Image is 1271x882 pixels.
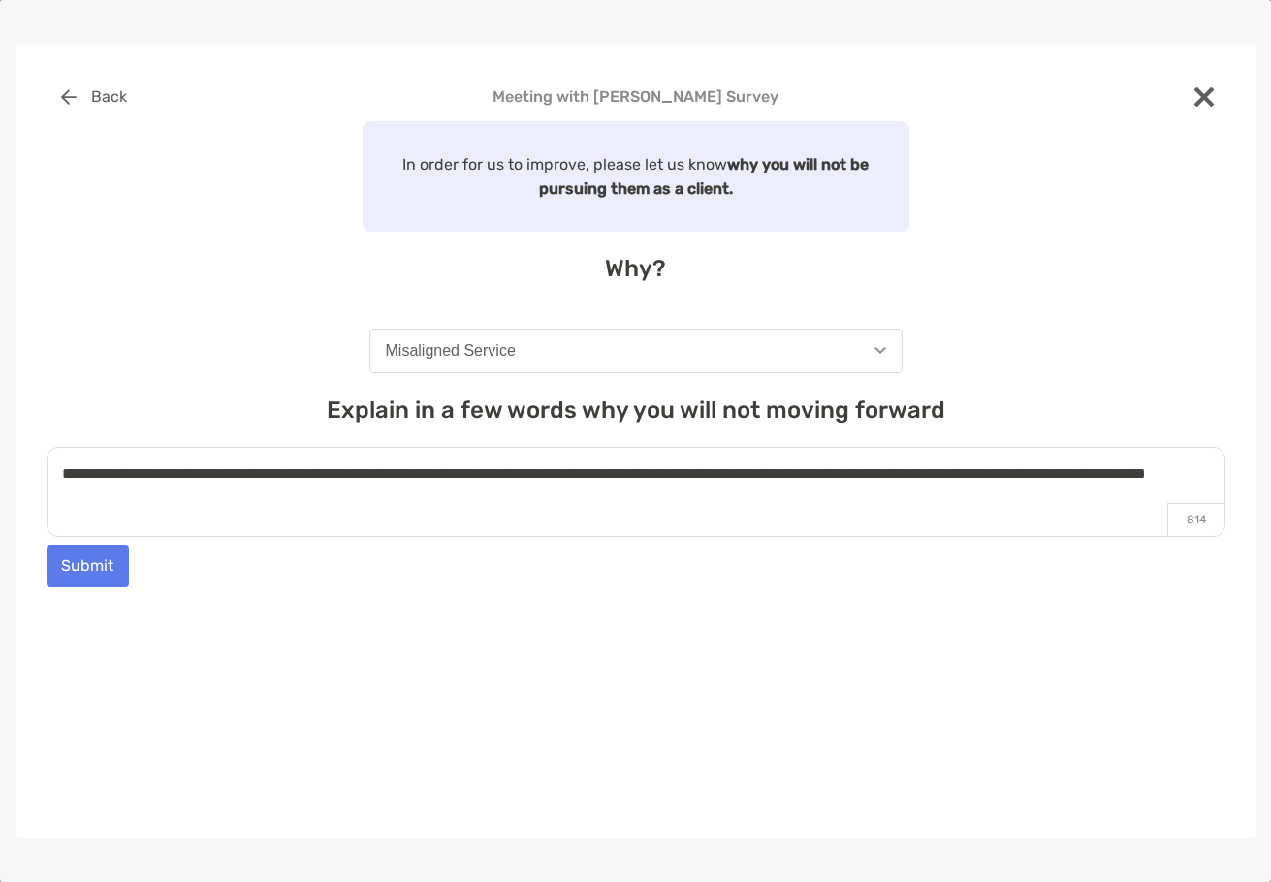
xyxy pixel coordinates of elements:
[47,396,1225,424] h4: Explain in a few words why you will not moving forward
[374,152,898,201] p: In order for us to improve, please let us know
[61,89,77,105] img: button icon
[874,347,886,354] img: Open dropdown arrow
[47,255,1225,282] h4: Why?
[386,342,516,360] div: Misaligned Service
[47,545,129,587] button: Submit
[369,329,903,373] button: Misaligned Service
[1167,503,1224,536] p: 814
[47,76,143,118] button: Back
[1194,87,1214,107] img: close modal
[539,155,870,198] strong: why you will not be pursuing them as a client.
[47,87,1225,106] h4: Meeting with [PERSON_NAME] Survey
